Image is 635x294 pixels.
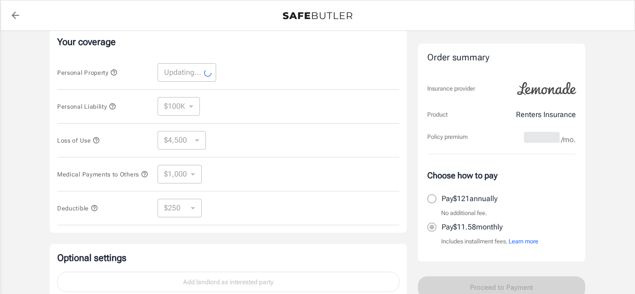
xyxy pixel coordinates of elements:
p: Optional settings [57,251,399,264]
p: Insurance provider [427,84,475,93]
p: Policy premium [427,132,468,142]
img: Back to quotes [283,12,352,20]
button: Personal Liability [57,101,116,112]
img: Lemonade [512,76,582,102]
p: Product [427,110,448,119]
span: Medical Payments to Others [57,171,148,178]
button: Learn more [509,237,538,246]
button: Medical Payments to Others [57,169,148,180]
span: Personal Property [57,69,118,76]
p: Includes installment fees. [441,237,538,246]
span: Loss of Use [57,137,100,144]
span: /mo. [561,133,576,146]
p: Renters Insurance [516,109,576,120]
button: Deductible [57,203,98,214]
button: Loss of Use [57,135,100,146]
p: No additional fee. [441,209,487,218]
p: Choose how to pay [427,169,576,182]
span: Personal Liability [57,103,116,110]
a: back to quotes [6,6,25,25]
p: Pay $11.58 monthly [442,222,503,233]
p: Your coverage [57,35,399,48]
p: Pay $121 annually [442,193,497,204]
div: Order summary [427,51,576,65]
button: Personal Property [57,67,118,78]
span: Deductible [57,205,98,212]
